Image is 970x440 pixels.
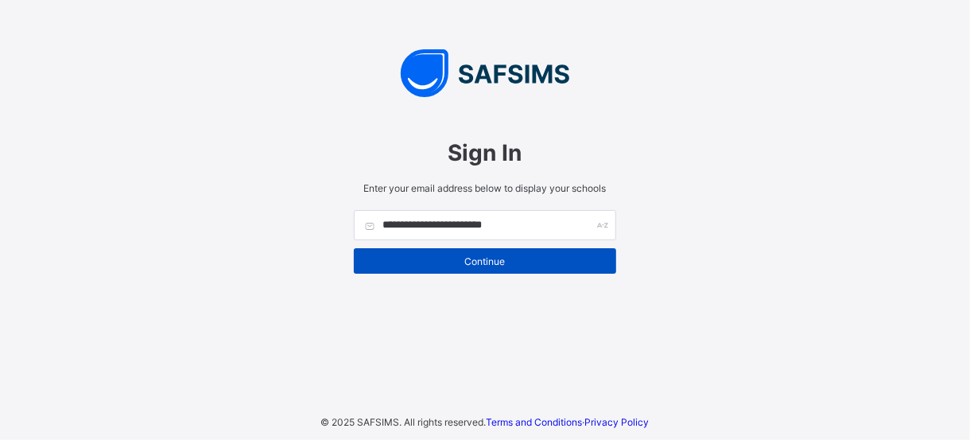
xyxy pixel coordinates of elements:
span: © 2025 SAFSIMS. All rights reserved. [321,416,487,428]
a: Privacy Policy [585,416,650,428]
a: Terms and Conditions [487,416,583,428]
span: Continue [366,255,604,267]
img: SAFSIMS Logo [338,49,632,97]
span: Enter your email address below to display your schools [354,182,616,194]
span: · [487,416,650,428]
span: Sign In [354,139,616,166]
